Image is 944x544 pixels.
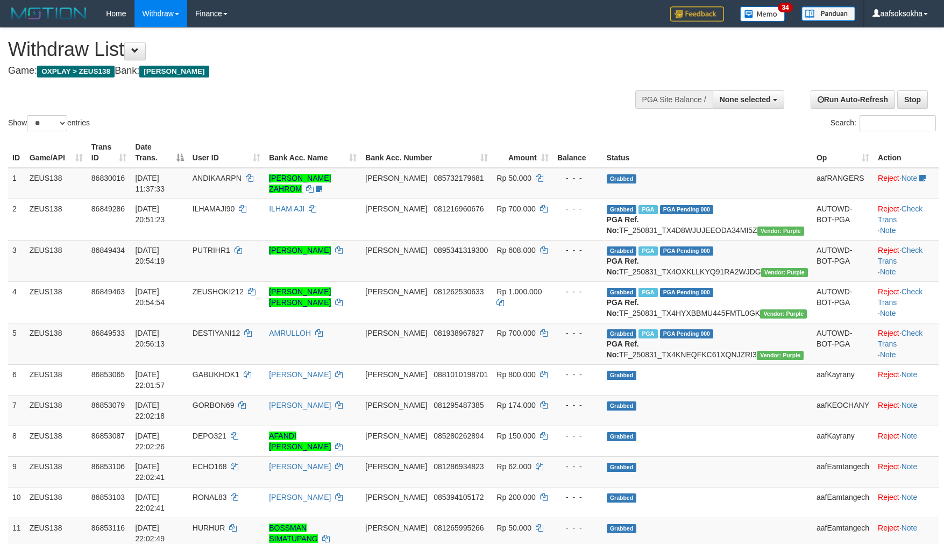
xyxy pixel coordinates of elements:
span: Rp 150.000 [496,432,535,440]
span: PGA Pending [660,329,714,338]
div: - - - [557,492,598,503]
span: [PERSON_NAME] [365,493,427,501]
a: Note [902,493,918,501]
label: Show entries [8,115,90,131]
span: [PERSON_NAME] [365,204,427,213]
span: Marked by aafRornrotha [638,288,657,297]
td: TF_250831_TX4OXKLLKYQ91RA2WJDG [602,240,812,281]
td: aafKEOCHANY [812,395,874,426]
button: None selected [713,90,784,109]
img: Button%20Memo.svg [740,6,785,22]
span: Rp 50.000 [496,174,531,182]
th: Op: activate to sort column ascending [812,137,874,168]
span: PGA Pending [660,288,714,297]
span: Grabbed [607,174,637,183]
span: Grabbed [607,288,637,297]
span: [DATE] 20:54:19 [135,246,165,265]
span: [PERSON_NAME] [365,462,427,471]
th: Action [874,137,939,168]
a: [PERSON_NAME] [269,246,331,255]
td: AUTOWD-BOT-PGA [812,240,874,281]
a: Reject [878,401,899,409]
a: AFANDI [PERSON_NAME] [269,432,331,451]
td: · · [874,199,939,240]
td: aafKayrany [812,364,874,395]
a: Reject [878,370,899,379]
td: AUTOWD-BOT-PGA [812,323,874,364]
td: ZEUS138 [25,487,87,518]
a: Note [880,350,896,359]
span: Rp 700.000 [496,329,535,337]
b: PGA Ref. No: [607,340,639,359]
a: [PERSON_NAME] [269,401,331,409]
a: Reject [878,493,899,501]
div: - - - [557,173,598,183]
span: Marked by aafRornrotha [638,246,657,256]
td: ZEUS138 [25,456,87,487]
a: Reject [878,287,899,296]
td: ZEUS138 [25,395,87,426]
div: - - - [557,461,598,472]
span: [DATE] 22:02:18 [135,401,165,420]
span: 86853079 [91,401,125,409]
span: [PERSON_NAME] [365,370,427,379]
a: BOSSMAN SIMATUPANG [269,524,318,543]
b: PGA Ref. No: [607,257,639,276]
span: 86853116 [91,524,125,532]
span: 86853106 [91,462,125,471]
span: [DATE] 20:51:23 [135,204,165,224]
b: PGA Ref. No: [607,215,639,235]
td: 6 [8,364,25,395]
span: DESTIYANI12 [193,329,240,337]
a: ILHAM AJI [269,204,304,213]
td: 3 [8,240,25,281]
a: Reject [878,432,899,440]
td: TF_250831_TX4KNEQFKC61XQNJZRI3 [602,323,812,364]
th: Bank Acc. Name: activate to sort column ascending [265,137,361,168]
td: ZEUS138 [25,281,87,323]
span: ECHO168 [193,462,227,471]
span: [DATE] 22:01:57 [135,370,165,390]
span: ILHAMAJI90 [193,204,235,213]
div: - - - [557,522,598,533]
td: AUTOWD-BOT-PGA [812,199,874,240]
span: GORBON69 [193,401,235,409]
span: Vendor URL: https://trx4.1velocity.biz [757,227,804,236]
td: 1 [8,168,25,199]
span: Vendor URL: https://trx4.1velocity.biz [757,351,804,360]
span: Copy 085280262894 to clipboard [434,432,484,440]
span: Copy 081262530633 to clipboard [434,287,484,296]
td: ZEUS138 [25,199,87,240]
span: 86853087 [91,432,125,440]
img: panduan.png [801,6,855,21]
td: · [874,364,939,395]
span: [PERSON_NAME] [365,174,427,182]
a: Check Trans [878,204,922,224]
td: · · [874,323,939,364]
a: Note [880,226,896,235]
a: Run Auto-Refresh [811,90,895,109]
a: Note [902,174,918,182]
a: Note [880,267,896,276]
span: 86849463 [91,287,125,296]
span: Grabbed [607,493,637,503]
td: AUTOWD-BOT-PGA [812,281,874,323]
span: Rp 50.000 [496,524,531,532]
a: Note [902,462,918,471]
span: [PERSON_NAME] [365,246,427,255]
a: Reject [878,462,899,471]
a: Check Trans [878,329,922,348]
span: Grabbed [607,401,637,411]
span: Marked by aafRornrotha [638,329,657,338]
span: Copy 081216960676 to clipboard [434,204,484,213]
span: PGA Pending [660,246,714,256]
span: DEPO321 [193,432,226,440]
span: Grabbed [607,432,637,441]
a: [PERSON_NAME] [269,370,331,379]
td: aafRANGERS [812,168,874,199]
span: 86849533 [91,329,125,337]
span: 86853065 [91,370,125,379]
td: aafEamtangech [812,456,874,487]
span: [DATE] 22:02:26 [135,432,165,451]
span: Copy 085732179681 to clipboard [434,174,484,182]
